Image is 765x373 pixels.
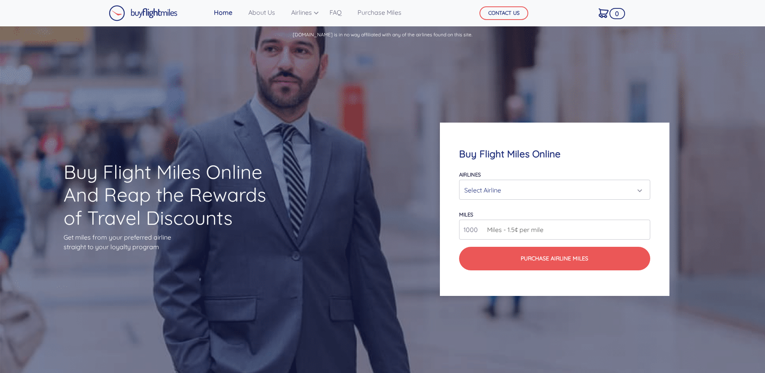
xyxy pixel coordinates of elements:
div: Select Airline [464,183,640,198]
a: Buy Flight Miles Logo [109,3,178,23]
span: 0 [609,8,625,19]
label: miles [459,211,473,218]
button: CONTACT US [479,6,528,20]
h4: Buy Flight Miles Online [459,148,650,160]
img: Cart [599,8,609,18]
a: About Us [245,4,278,20]
span: Miles - 1.5¢ per mile [483,225,543,234]
a: Purchase Miles [354,4,405,20]
img: Buy Flight Miles Logo [109,5,178,21]
a: Home [211,4,236,20]
p: Get miles from your preferred airline straight to your loyalty program [64,232,280,252]
button: Purchase Airline Miles [459,247,650,270]
button: Select Airline [459,180,650,200]
label: Airlines [459,171,481,178]
h1: Buy Flight Miles Online And Reap the Rewards of Travel Discounts [64,161,280,230]
a: FAQ [326,4,345,20]
a: Airlines [288,4,317,20]
a: 0 [595,4,612,21]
